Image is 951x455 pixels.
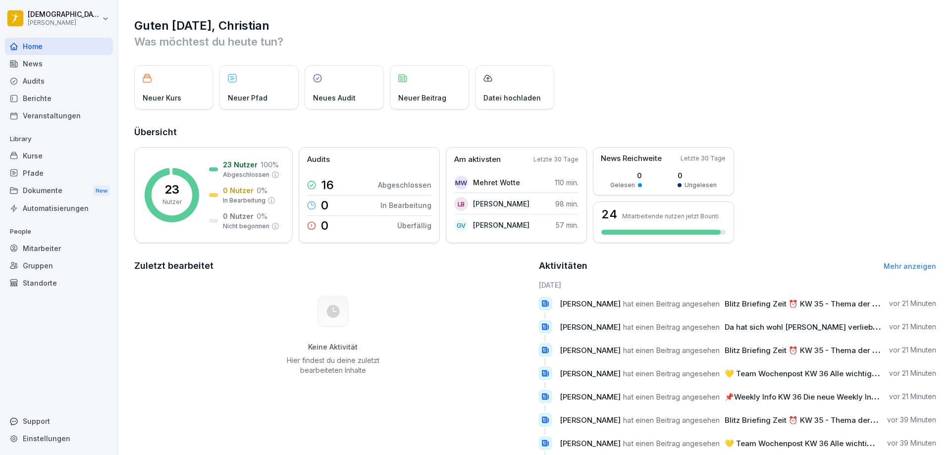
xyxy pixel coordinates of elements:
span: Blitz Briefing Zeit ⏰ KW 35 - Thema der Woche: Dips / Saucen [725,346,951,355]
span: [PERSON_NAME] [560,439,621,448]
p: 16 [321,179,334,191]
p: Nutzer [162,198,182,206]
p: [PERSON_NAME] [473,199,529,209]
p: Neuer Pfad [228,93,267,103]
p: 0 [321,220,328,232]
p: vor 21 Minuten [889,345,936,355]
p: Hier findest du deine zuletzt bearbeiteten Inhalte [283,355,383,375]
p: 0 % [257,211,267,221]
span: hat einen Beitrag angesehen [623,439,720,448]
span: [PERSON_NAME] [560,415,621,425]
span: Blitz Briefing Zeit ⏰ KW 35 - Thema der Woche: Dips / Saucen [725,299,951,308]
a: Mehr anzeigen [884,262,936,270]
a: Automatisierungen [5,200,113,217]
span: [PERSON_NAME] [560,346,621,355]
h2: Übersicht [134,125,936,139]
div: GV [454,218,468,232]
p: 110 min. [555,177,579,188]
a: Gruppen [5,257,113,274]
p: [DEMOGRAPHIC_DATA] Dill [28,10,100,19]
div: MW [454,176,468,190]
p: Gelesen [610,181,635,190]
p: In Bearbeitung [380,200,431,210]
div: News [5,55,113,72]
p: Letzte 30 Tage [681,154,726,163]
p: 23 [164,184,179,196]
div: New [93,185,110,197]
span: Blitz Briefing Zeit ⏰ KW 35 - Thema der Woche: Dips / Saucen [725,415,951,425]
p: People [5,224,113,240]
p: Datei hochladen [483,93,541,103]
p: 0 [610,170,642,181]
a: Einstellungen [5,430,113,447]
p: vor 21 Minuten [889,322,936,332]
div: LB [454,197,468,211]
span: hat einen Beitrag angesehen [623,392,720,402]
p: Ungelesen [685,181,717,190]
a: Veranstaltungen [5,107,113,124]
span: hat einen Beitrag angesehen [623,299,720,308]
p: 0 Nutzer [223,211,254,221]
a: Kurse [5,147,113,164]
span: [PERSON_NAME] [560,369,621,378]
a: Standorte [5,274,113,292]
p: Abgeschlossen [378,180,431,190]
p: Nicht begonnen [223,222,269,231]
a: DokumenteNew [5,182,113,200]
span: hat einen Beitrag angesehen [623,322,720,332]
p: 23 Nutzer [223,159,258,170]
p: [PERSON_NAME] [473,220,529,230]
p: vor 21 Minuten [889,392,936,402]
p: Mehret Wotte [473,177,520,188]
p: [PERSON_NAME] [28,19,100,26]
a: Home [5,38,113,55]
span: [PERSON_NAME] [560,299,621,308]
a: Berichte [5,90,113,107]
p: Neues Audit [313,93,356,103]
p: vor 39 Minuten [887,415,936,425]
p: Library [5,131,113,147]
span: hat einen Beitrag angesehen [623,369,720,378]
p: 57 min. [556,220,579,230]
p: Am aktivsten [454,154,501,165]
h2: Aktivitäten [539,259,587,273]
span: [PERSON_NAME] [560,322,621,332]
a: Mitarbeiter [5,240,113,257]
p: 0 Nutzer [223,185,254,196]
h1: Guten [DATE], Christian [134,18,936,34]
span: [PERSON_NAME] [560,392,621,402]
p: 0 [678,170,717,181]
span: hat einen Beitrag angesehen [623,346,720,355]
div: Dokumente [5,182,113,200]
p: 100 % [261,159,279,170]
p: vor 21 Minuten [889,299,936,308]
h5: Keine Aktivität [283,343,383,352]
p: 0 [321,200,328,211]
p: 0 % [257,185,267,196]
p: Neuer Beitrag [398,93,446,103]
p: Letzte 30 Tage [533,155,579,164]
p: Überfällig [397,220,431,231]
a: Pfade [5,164,113,182]
p: vor 39 Minuten [887,438,936,448]
p: Was möchtest du heute tun? [134,34,936,50]
p: Audits [307,154,330,165]
p: vor 21 Minuten [889,368,936,378]
div: Support [5,412,113,430]
h3: 24 [601,208,617,220]
h2: Zuletzt bearbeitet [134,259,532,273]
p: Abgeschlossen [223,170,269,179]
p: News Reichweite [601,153,662,164]
p: In Bearbeitung [223,196,265,205]
a: Audits [5,72,113,90]
p: Mitarbeitende nutzen jetzt Bounti [622,212,719,220]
